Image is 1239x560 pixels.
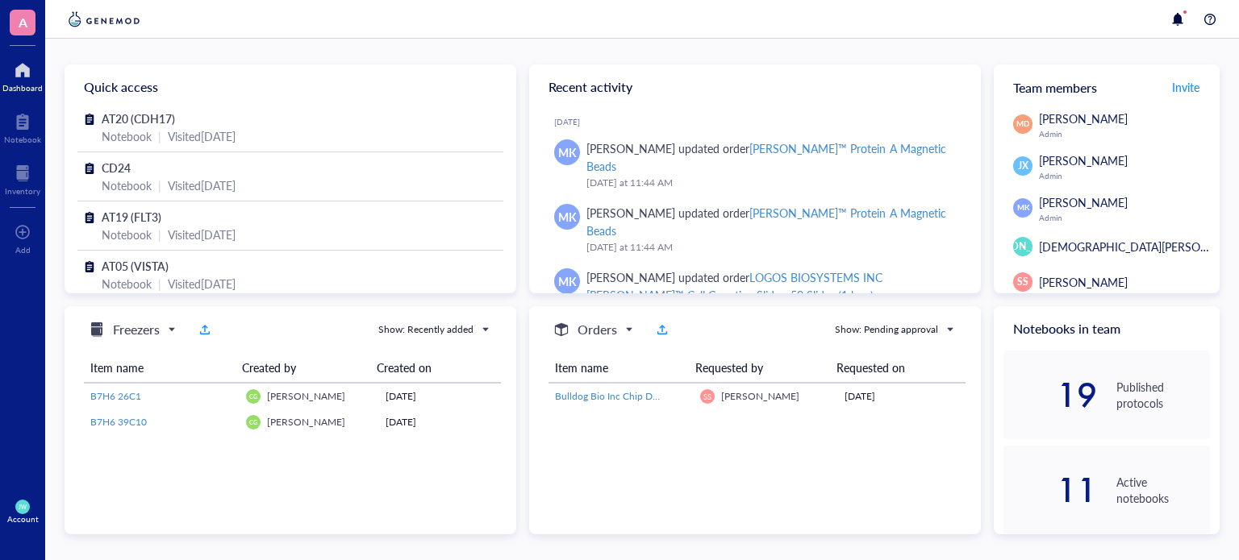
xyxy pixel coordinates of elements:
[102,160,131,176] span: CD24
[370,353,489,383] th: Created on
[1039,274,1128,290] span: [PERSON_NAME]
[1039,110,1128,127] span: [PERSON_NAME]
[586,139,955,175] div: [PERSON_NAME] updated order
[835,322,938,337] div: Show: Pending approval
[15,245,31,255] div: Add
[1039,213,1210,222] div: Admin
[386,415,494,429] div: [DATE]
[102,275,152,292] div: Notebook
[267,389,345,403] span: [PERSON_NAME]
[586,204,955,239] div: [PERSON_NAME] updated order
[558,143,577,161] span: MK
[168,275,236,292] div: Visited [DATE]
[586,140,946,174] div: [PERSON_NAME]™ Protein A Magnetic Beads
[994,64,1220,110] div: Team members
[1003,382,1097,408] div: 19
[113,320,160,339] h5: Freezers
[689,353,829,383] th: Requested by
[5,186,40,196] div: Inventory
[7,514,39,524] div: Account
[102,176,152,194] div: Notebook
[542,133,968,197] a: MK[PERSON_NAME] updated order[PERSON_NAME]™ Protein A Magnetic Beads[DATE] at 11:44 AM
[386,389,494,404] div: [DATE]
[555,389,687,404] a: Bulldog Bio Inc Chip Disposable Hemocytometer 50 slides
[168,127,236,145] div: Visited [DATE]
[90,415,233,429] a: B7H6 39C10
[1039,194,1128,210] span: [PERSON_NAME]
[102,209,161,225] span: AT19 (FLT3)
[554,117,968,127] div: [DATE]
[249,392,257,400] span: CG
[102,226,152,243] div: Notebook
[830,353,953,383] th: Requested on
[1116,474,1210,506] div: Active notebooks
[549,353,689,383] th: Item name
[102,258,169,274] span: AT05 (VISTA)
[1039,171,1210,180] div: Admin
[586,239,955,255] div: [DATE] at 11:44 AM
[529,64,981,110] div: Recent activity
[586,175,955,191] div: [DATE] at 11:44 AM
[84,353,236,383] th: Item name
[1018,159,1028,173] span: JX
[555,389,803,403] span: Bulldog Bio Inc Chip Disposable Hemocytometer 50 slides
[1116,379,1210,411] div: Published protocols
[5,160,40,196] a: Inventory
[378,322,473,337] div: Show: Recently added
[168,226,236,243] div: Visited [DATE]
[1171,74,1200,100] button: Invite
[994,306,1220,351] div: Notebooks in team
[158,127,161,145] div: |
[19,12,27,32] span: A
[90,415,147,429] span: B7H6 39C10
[102,127,152,145] div: Notebook
[1016,202,1028,214] span: MK
[1017,275,1028,289] span: SS
[558,208,577,226] span: MK
[578,320,617,339] h5: Orders
[703,392,711,400] span: SS
[236,353,370,383] th: Created by
[102,110,175,127] span: AT20 (CDH17)
[1172,79,1199,95] span: Invite
[90,389,233,404] a: B7H6 26C1
[1003,477,1097,503] div: 11
[158,176,161,194] div: |
[19,504,26,510] span: JW
[4,135,41,144] div: Notebook
[1016,118,1029,130] span: MD
[542,197,968,262] a: MK[PERSON_NAME] updated order[PERSON_NAME]™ Protein A Magnetic Beads[DATE] at 11:44 AM
[542,262,968,326] a: MK[PERSON_NAME] updated orderLOGOS BIOSYSTEMS INC [PERSON_NAME]™ Cell Counting Slides, 50 Slides ...
[845,389,959,404] div: [DATE]
[1039,129,1210,139] div: Admin
[249,418,257,425] span: CG
[721,389,799,403] span: [PERSON_NAME]
[168,176,236,194] div: Visited [DATE]
[586,205,946,239] div: [PERSON_NAME]™ Protein A Magnetic Beads
[4,109,41,144] a: Notebook
[984,239,1062,254] span: [PERSON_NAME]
[2,83,43,93] div: Dashboard
[2,57,43,93] a: Dashboard
[267,415,345,429] span: [PERSON_NAME]
[158,226,161,243] div: |
[90,389,141,403] span: B7H6 26C1
[65,10,144,29] img: genemod-logo
[65,64,516,110] div: Quick access
[158,275,161,292] div: |
[1039,152,1128,168] span: [PERSON_NAME]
